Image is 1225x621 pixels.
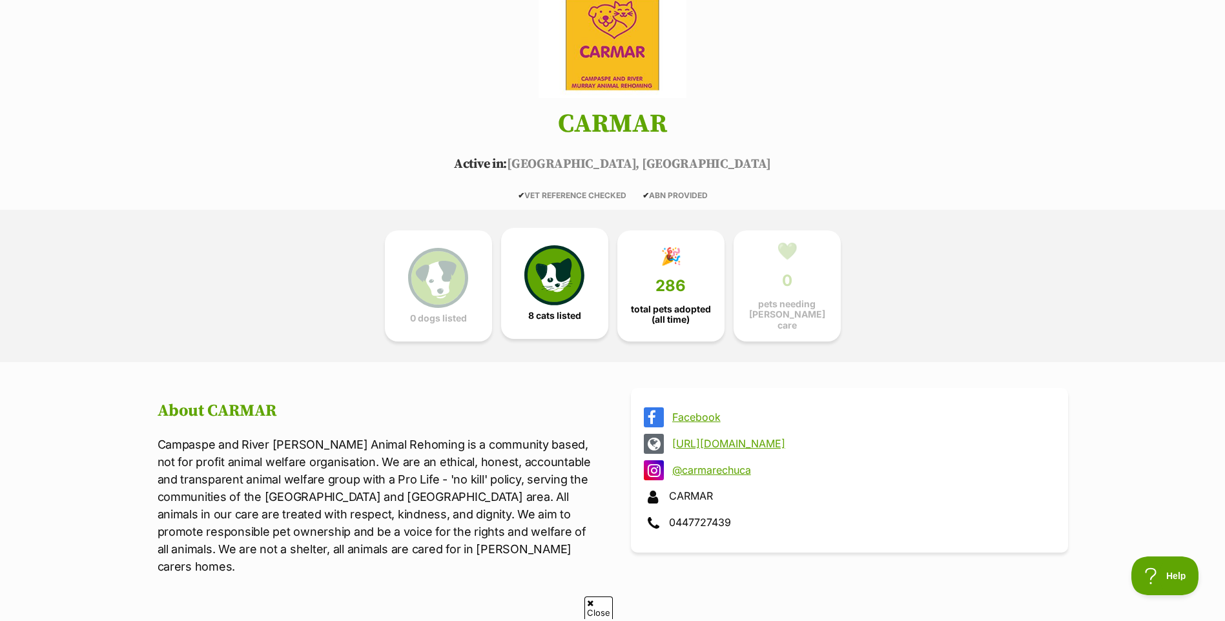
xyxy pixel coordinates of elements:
[584,596,613,619] span: Close
[501,228,608,339] a: 8 cats listed
[1131,556,1199,595] iframe: Help Scout Beacon - Open
[745,299,830,330] span: pets needing [PERSON_NAME] care
[518,190,524,200] icon: ✔
[734,230,841,341] a: 💚 0 pets needing [PERSON_NAME] care
[661,247,681,266] div: 🎉
[138,110,1087,138] h1: CARMAR
[644,487,1055,507] div: CARMAR
[524,245,584,305] img: cat-icon-068c71abf8fe30c970a85cd354bc8e23425d12f6e8612795f06af48be43a487a.svg
[782,272,792,290] span: 0
[644,513,1055,533] div: 0447727439
[158,402,595,421] h2: About CARMAR
[528,310,581,321] span: 8 cats listed
[643,190,649,200] icon: ✔
[410,313,467,323] span: 0 dogs listed
[385,230,492,341] a: 0 dogs listed
[454,156,507,172] span: Active in:
[628,304,714,325] span: total pets adopted (all time)
[643,190,708,200] span: ABN PROVIDED
[777,241,798,261] div: 💚
[518,190,626,200] span: VET REFERENCE CHECKED
[138,155,1087,174] p: [GEOGRAPHIC_DATA], [GEOGRAPHIC_DATA]
[617,230,725,341] a: 🎉 286 total pets adopted (all time)
[408,248,468,307] img: petrescue-icon-eee76f85a60ef55c4a1927667547b313a7c0e82042636edf73dce9c88f694885.svg
[655,277,686,295] span: 286
[158,436,595,575] p: Campaspe and River [PERSON_NAME] Animal Rehoming is a community based, not for profit animal welf...
[672,438,1050,449] a: [URL][DOMAIN_NAME]
[672,464,1050,476] a: @carmarechuca
[672,411,1050,423] a: Facebook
